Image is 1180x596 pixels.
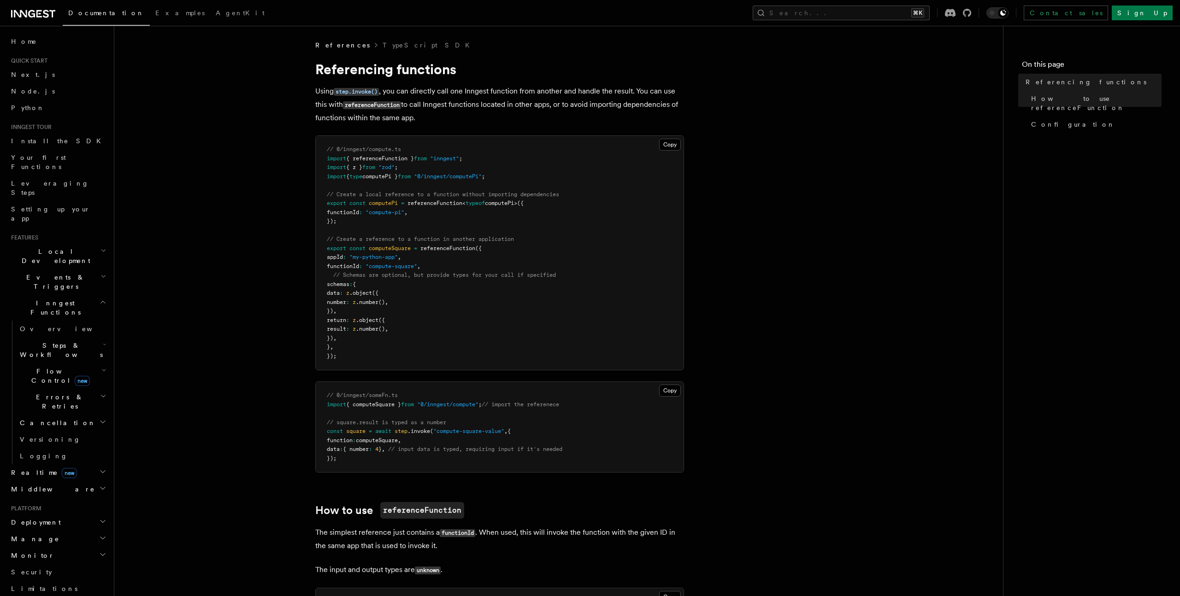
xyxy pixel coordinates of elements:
span: Logging [20,452,68,460]
span: Versioning [20,436,81,443]
span: const [349,245,366,251]
span: appId [327,254,343,260]
span: }) [327,335,333,341]
code: referenceFunction [343,101,401,109]
button: Copy [659,385,681,397]
span: result [327,326,346,332]
span: Install the SDK [11,137,106,145]
a: Sign Up [1112,6,1173,20]
span: { number [343,446,369,452]
span: const [327,428,343,434]
span: , [333,335,336,341]
span: Examples [155,9,205,17]
span: data [327,446,340,452]
span: z [353,299,356,305]
span: computeSquare [356,437,398,444]
span: ; [482,173,485,180]
a: Examples [150,3,210,25]
span: Inngest tour [7,123,52,131]
a: Logging [16,448,108,464]
button: Search...⌘K [753,6,930,20]
span: .invoke [407,428,430,434]
span: () [378,326,385,332]
span: Python [11,104,45,111]
span: ({ [378,317,385,323]
button: Events & Triggers [7,269,108,295]
a: Python [7,99,108,116]
span: computePi>({ [485,200,524,206]
span: "compute-square-value" [433,428,504,434]
button: Local Development [7,243,108,269]
span: () [378,299,385,305]
span: : [349,281,353,287]
button: Flow Controlnew [16,363,108,389]
span: function [327,437,353,444]
span: from [362,164,375,170]
span: Leveraging Steps [11,180,89,196]
a: Your first Functions [7,149,108,175]
span: : [340,290,343,296]
a: Install the SDK [7,133,108,149]
span: { z } [346,164,362,170]
button: Cancellation [16,415,108,431]
span: import [327,401,346,408]
span: ; [459,155,462,162]
code: unknown [415,567,441,574]
span: .number [356,326,378,332]
button: Middleware [7,481,108,497]
a: Documentation [63,3,150,26]
span: z [353,317,356,323]
span: , [398,437,401,444]
span: Errors & Retries [16,392,100,411]
span: References [315,41,370,50]
button: Monitor [7,547,108,564]
span: 4 [375,446,378,452]
span: } [378,446,382,452]
span: const [349,200,366,206]
div: Inngest Functions [7,321,108,464]
span: Next.js [11,71,55,78]
span: await [375,428,391,434]
span: ( [430,428,433,434]
button: Manage [7,531,108,547]
a: How to use referenceFunction [1027,90,1162,116]
span: { [507,428,511,434]
a: step.invoke() [334,87,379,95]
span: from [414,155,427,162]
span: // square.result is typed as a number [327,419,446,426]
span: : [353,437,356,444]
span: { computeSquare } [346,401,401,408]
span: Flow Control [16,367,101,385]
span: Steps & Workflows [16,341,103,359]
span: z [353,326,356,332]
span: : [369,446,372,452]
span: square [346,428,366,434]
span: // Create a local reference to a function without importing dependencies [327,191,559,198]
span: type [349,173,362,180]
span: import [327,164,346,170]
span: Middleware [7,485,95,494]
span: , [385,299,388,305]
span: from [398,173,411,180]
span: functionId [327,209,359,216]
span: import [327,173,346,180]
span: ({ [372,290,378,296]
button: Toggle dark mode [986,7,1009,18]
span: export [327,200,346,206]
span: Setting up your app [11,205,90,222]
span: "compute-square" [366,263,417,269]
span: : [359,263,362,269]
span: Your first Functions [11,154,66,170]
span: from [401,401,414,408]
span: , [333,308,336,314]
span: , [385,326,388,332]
span: Features [7,234,38,241]
span: step [395,428,407,434]
span: }); [327,455,336,462]
span: = [401,200,404,206]
span: computeSquare [369,245,411,251]
a: AgentKit [210,3,270,25]
span: Platform [7,505,41,512]
a: Next.js [7,66,108,83]
span: data [327,290,340,296]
